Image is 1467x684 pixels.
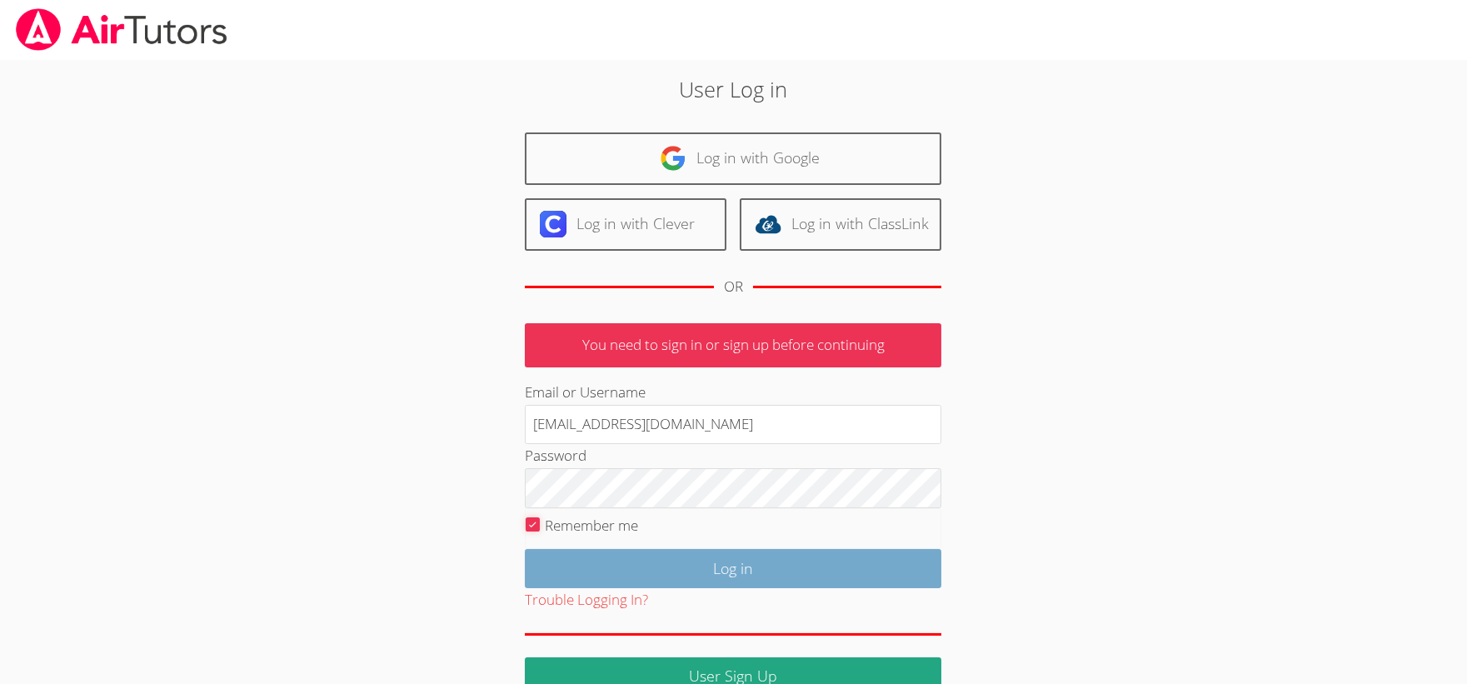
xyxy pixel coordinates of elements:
[525,132,941,185] a: Log in with Google
[525,382,646,402] label: Email or Username
[525,549,941,588] input: Log in
[14,8,229,51] img: airtutors_banner-c4298cdbf04f3fff15de1276eac7730deb9818008684d7c2e4769d2f7ddbe033.png
[337,73,1130,105] h2: User Log in
[740,198,941,251] a: Log in with ClassLink
[660,145,686,172] img: google-logo-50288ca7cdecda66e5e0955fdab243c47b7ad437acaf1139b6f446037453330a.svg
[525,198,726,251] a: Log in with Clever
[545,516,638,535] label: Remember me
[525,588,648,612] button: Trouble Logging In?
[755,211,781,237] img: classlink-logo-d6bb404cc1216ec64c9a2012d9dc4662098be43eaf13dc465df04b49fa7ab582.svg
[724,275,743,299] div: OR
[525,323,941,367] p: You need to sign in or sign up before continuing
[525,446,586,465] label: Password
[540,211,566,237] img: clever-logo-6eab21bc6e7a338710f1a6ff85c0baf02591cd810cc4098c63d3a4b26e2feb20.svg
